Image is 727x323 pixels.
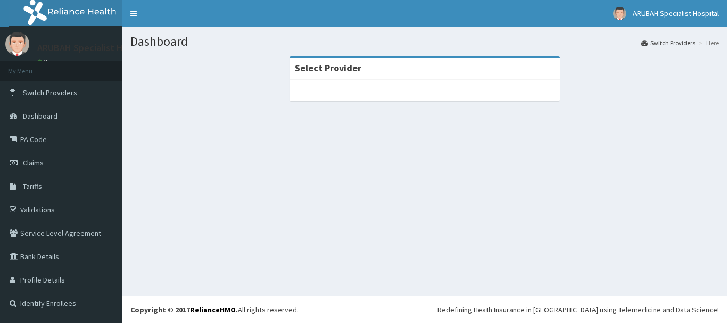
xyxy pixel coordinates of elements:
span: Tariffs [23,181,42,191]
span: ARUBAH Specialist Hospital [633,9,719,18]
a: Switch Providers [641,38,695,47]
p: ARUBAH Specialist Hospital [37,43,152,53]
footer: All rights reserved. [122,296,727,323]
img: User Image [613,7,626,20]
li: Here [696,38,719,47]
strong: Select Provider [295,62,361,74]
a: Online [37,58,63,65]
img: User Image [5,32,29,56]
a: RelianceHMO [190,305,236,314]
h1: Dashboard [130,35,719,48]
div: Redefining Heath Insurance in [GEOGRAPHIC_DATA] using Telemedicine and Data Science! [437,304,719,315]
strong: Copyright © 2017 . [130,305,238,314]
span: Dashboard [23,111,57,121]
span: Switch Providers [23,88,77,97]
span: Claims [23,158,44,168]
